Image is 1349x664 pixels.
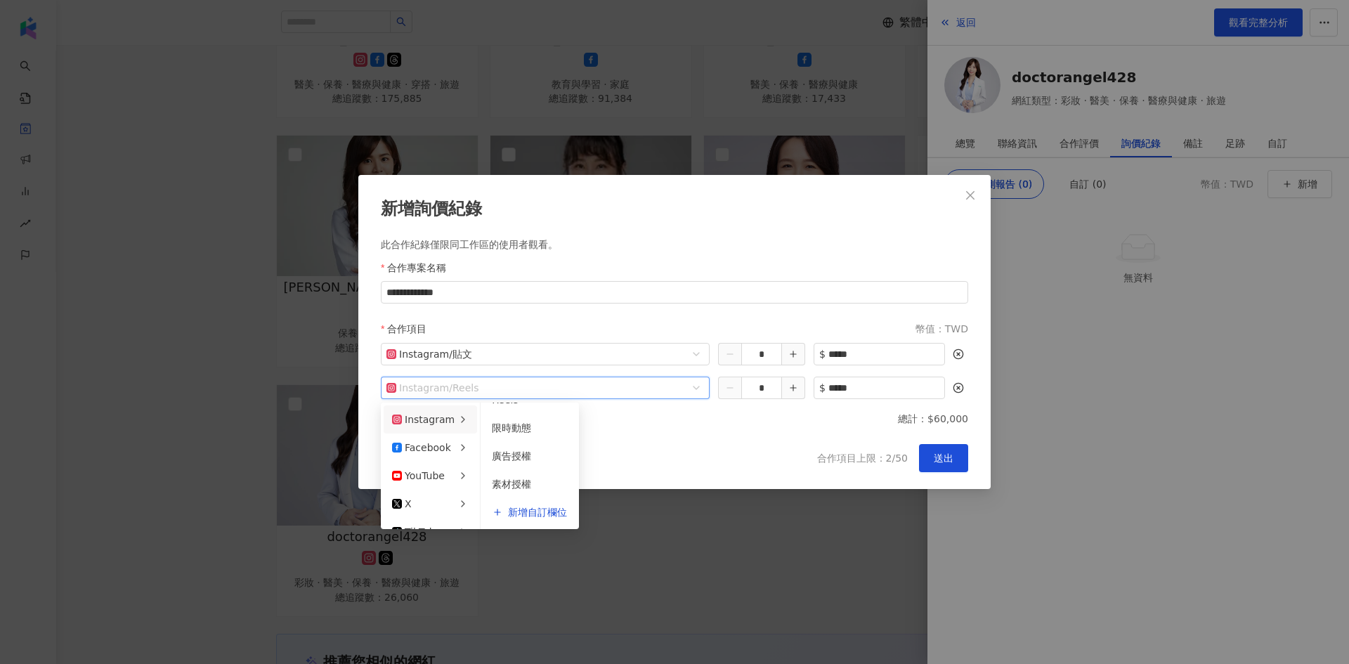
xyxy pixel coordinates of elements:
[492,504,568,520] button: 新增自訂欄位
[392,412,455,427] div: Instagram
[817,450,908,467] div: 合作項目上限：2/50
[386,377,449,398] div: Instagram
[392,468,445,483] div: YouTube
[386,344,449,365] div: Instagram
[387,320,968,337] div: 合作項目
[381,260,457,275] label: 合作專案名稱
[492,422,531,434] span: 限時動態
[381,281,968,304] input: 收藏名稱 合作專案名稱
[898,410,968,427] div: 總計：$60,000
[492,479,531,490] span: 素材授權
[492,450,531,462] span: 廣告授權
[956,181,984,209] button: Close
[386,344,704,365] span: /
[919,444,968,472] button: 送出
[452,382,479,393] span: Reels
[392,524,435,540] div: TikTok
[392,496,412,512] div: X
[915,320,968,337] div: 幣值：TWD
[508,507,567,517] span: 新增自訂欄位
[965,190,976,201] span: close
[381,238,968,252] div: 此合作紀錄僅限同工作區的使用者觀看。
[386,377,704,398] span: /
[381,197,968,221] div: 新增詢價紀錄
[452,349,472,360] span: 貼文
[934,453,953,464] span: 送出
[392,440,451,455] div: Facebook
